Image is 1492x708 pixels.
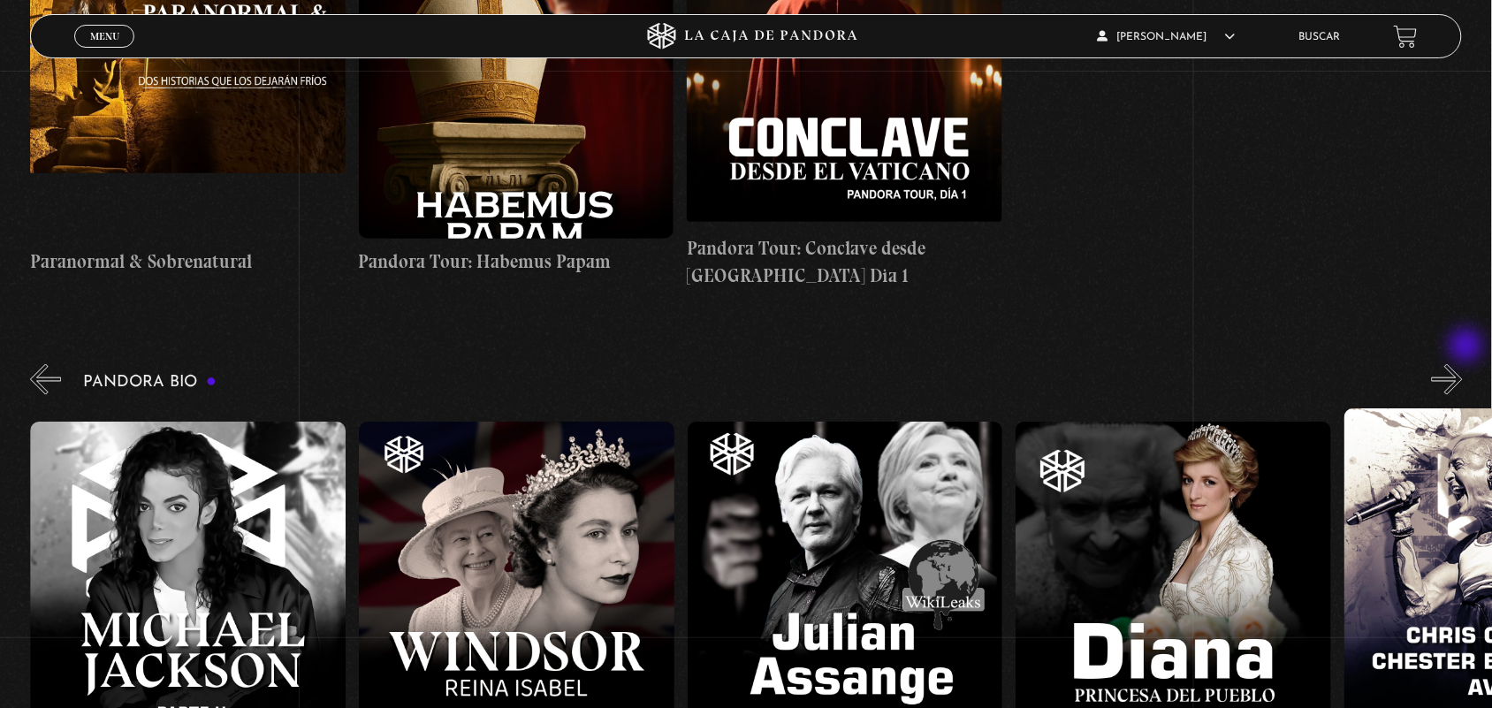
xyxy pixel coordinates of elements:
[359,247,674,276] h4: Pandora Tour: Habemus Papam
[1299,32,1341,42] a: Buscar
[84,46,126,58] span: Cerrar
[90,31,119,42] span: Menu
[1394,25,1418,49] a: View your shopping cart
[30,247,346,276] h4: Paranormal & Sobrenatural
[1098,32,1236,42] span: [PERSON_NAME]
[687,234,1002,290] h4: Pandora Tour: Conclave desde [GEOGRAPHIC_DATA] Dia 1
[83,374,217,391] h3: Pandora Bio
[30,364,61,395] button: Previous
[1432,364,1463,395] button: Next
